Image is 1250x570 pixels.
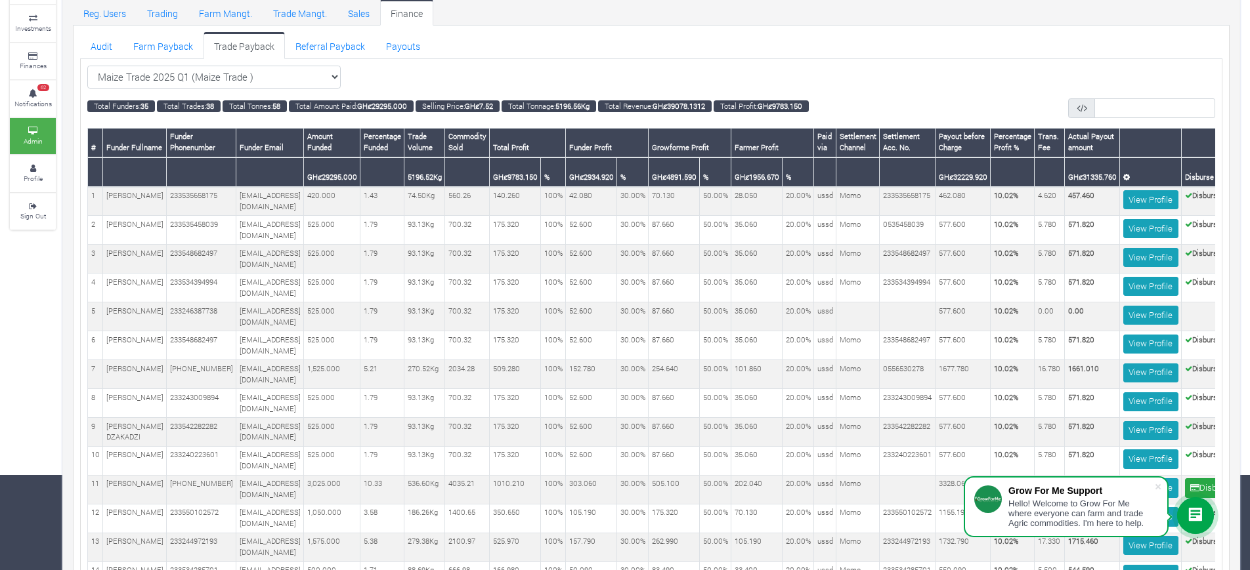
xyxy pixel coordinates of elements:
[204,32,285,58] a: Trade Payback
[445,274,490,302] td: 700.32
[304,216,360,245] td: 525.000
[541,418,566,447] td: 100%
[783,274,814,302] td: 20.00%
[836,245,880,274] td: Momo
[304,360,360,389] td: 1,525.000
[617,274,649,302] td: 30.00%
[360,274,404,302] td: 1.79
[37,84,49,92] span: 62
[404,389,445,418] td: 93.13Kg
[1035,245,1065,274] td: 5.780
[404,331,445,360] td: 93.13Kg
[445,418,490,447] td: 700.32
[445,245,490,274] td: 700.32
[360,216,404,245] td: 1.79
[103,216,167,245] td: [PERSON_NAME]
[617,157,649,187] th: %
[167,418,236,447] td: 233542282282
[20,211,46,220] small: Sign Out
[502,100,596,112] small: Total Tonnage:
[880,331,936,360] td: 233548682497
[814,302,836,331] td: ussd
[994,421,1018,431] b: 10.02%
[836,128,880,157] th: Settlement Channel
[1123,306,1178,325] a: View Profile
[880,128,936,157] th: Settlement Acc. No.
[731,274,783,302] td: 35.060
[731,187,783,216] td: 28.050
[88,331,103,360] td: 6
[236,302,304,331] td: [EMAIL_ADDRESS][DOMAIN_NAME]
[490,187,541,216] td: 140.260
[991,128,1035,157] th: Percentage Profit %
[653,101,705,111] b: GHȼ39078.1312
[10,155,56,192] a: Profile
[598,100,712,112] small: Total Revenue:
[103,360,167,389] td: [PERSON_NAME]
[360,187,404,216] td: 1.43
[649,274,700,302] td: 87.660
[1065,157,1120,187] th: GHȼ31335.760
[236,128,304,157] th: Funder Email
[649,128,731,157] th: Growforme Profit
[88,446,103,475] td: 10
[490,331,541,360] td: 175.320
[566,302,617,331] td: 52.600
[1185,277,1225,287] b: Disbursed
[936,389,991,418] td: 577.600
[994,248,1018,258] b: 10.02%
[416,100,500,112] small: Selling Price:
[1123,335,1178,354] a: View Profile
[304,389,360,418] td: 525.000
[24,136,43,146] small: Admin
[731,302,783,331] td: 35.060
[490,157,541,187] th: GHȼ9783.150
[236,418,304,447] td: [EMAIL_ADDRESS][DOMAIN_NAME]
[88,216,103,245] td: 2
[103,389,167,418] td: [PERSON_NAME]
[1008,485,1154,496] div: Grow For Me Support
[103,302,167,331] td: [PERSON_NAME]
[404,360,445,389] td: 270.52Kg
[994,190,1018,200] b: 10.02%
[566,187,617,216] td: 42.080
[1068,277,1094,287] b: 571.820
[360,302,404,331] td: 1.79
[285,32,376,58] a: Referral Payback
[1185,478,1239,497] button: Disburse
[1068,190,1094,200] b: 457.460
[814,331,836,360] td: ussd
[14,99,52,108] small: Notifications
[103,274,167,302] td: [PERSON_NAME]
[304,418,360,447] td: 525.000
[617,331,649,360] td: 30.00%
[88,128,103,157] th: #
[357,101,407,111] b: GHȼ29295.000
[566,360,617,389] td: 152.780
[304,157,360,187] th: GHȼ29295.000
[566,274,617,302] td: 52.600
[880,360,936,389] td: 0556530278
[700,157,731,187] th: %
[880,216,936,245] td: 0535458039
[490,245,541,274] td: 175.320
[1068,335,1094,344] b: 571.820
[10,5,56,41] a: Investments
[836,360,880,389] td: Momo
[88,245,103,274] td: 3
[814,245,836,274] td: ussd
[731,360,783,389] td: 101.860
[304,302,360,331] td: 525.000
[1123,536,1178,555] a: View Profile
[490,389,541,418] td: 175.320
[700,360,731,389] td: 50.00%
[490,216,541,245] td: 175.320
[206,101,214,111] b: 38
[880,389,936,418] td: 233243009894
[465,101,493,111] b: GHȼ7.52
[1068,219,1094,229] b: 571.820
[1123,449,1178,468] a: View Profile
[236,360,304,389] td: [EMAIL_ADDRESS][DOMAIN_NAME]
[1123,421,1178,440] a: View Profile
[167,389,236,418] td: 233243009894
